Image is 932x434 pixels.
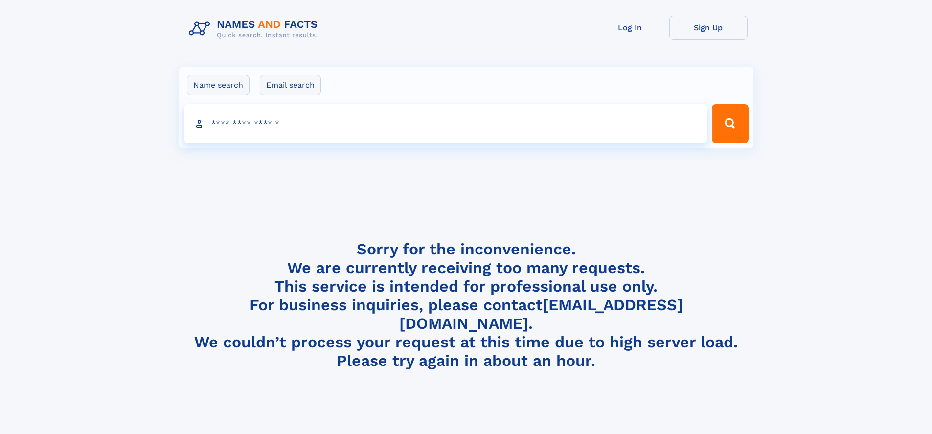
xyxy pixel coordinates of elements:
[184,104,708,143] input: search input
[187,75,250,95] label: Name search
[712,104,748,143] button: Search Button
[591,16,669,40] a: Log In
[185,16,326,42] img: Logo Names and Facts
[260,75,321,95] label: Email search
[669,16,748,40] a: Sign Up
[185,240,748,370] h4: Sorry for the inconvenience. We are currently receiving too many requests. This service is intend...
[399,296,683,333] a: [EMAIL_ADDRESS][DOMAIN_NAME]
